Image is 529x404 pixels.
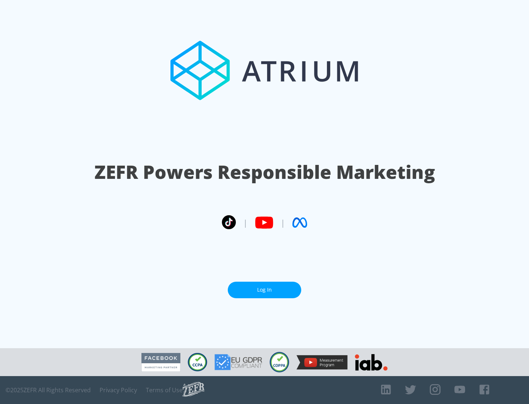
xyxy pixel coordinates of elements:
img: CCPA Compliant [188,353,207,371]
img: COPPA Compliant [270,352,289,372]
span: | [243,217,248,228]
img: YouTube Measurement Program [296,355,348,369]
img: GDPR Compliant [215,354,262,370]
img: IAB [355,354,388,371]
span: | [281,217,285,228]
a: Terms of Use [146,386,183,394]
h1: ZEFR Powers Responsible Marketing [94,159,435,185]
span: © 2025 ZEFR All Rights Reserved [6,386,91,394]
a: Log In [228,282,301,298]
a: Privacy Policy [100,386,137,394]
img: Facebook Marketing Partner [141,353,180,372]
